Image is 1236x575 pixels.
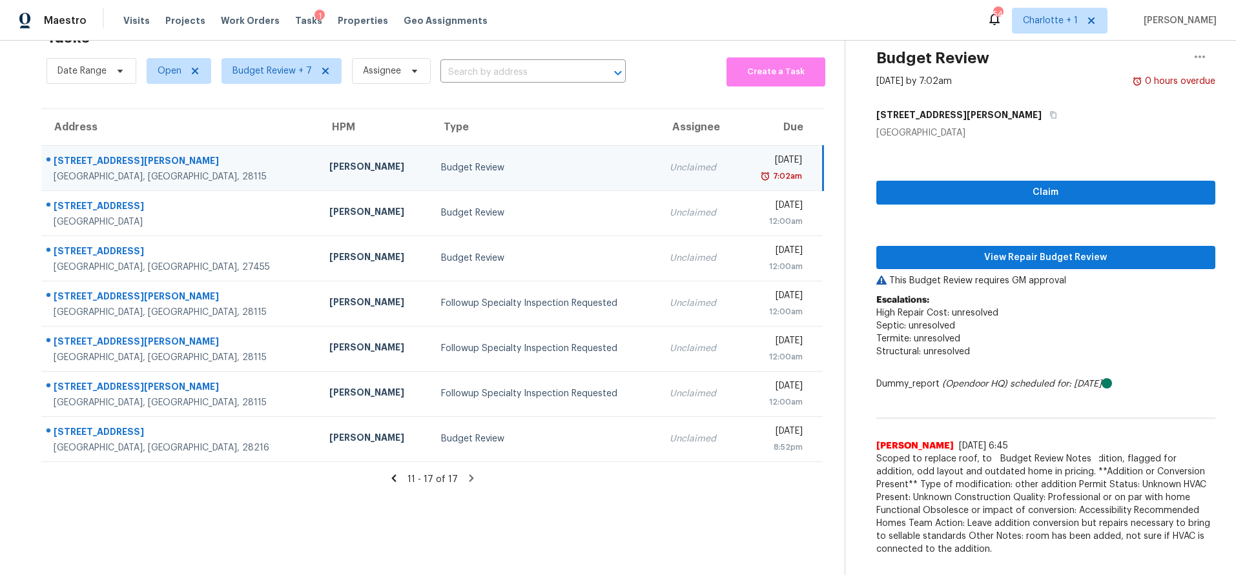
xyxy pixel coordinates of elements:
div: [STREET_ADDRESS][PERSON_NAME] [54,290,309,306]
div: [GEOGRAPHIC_DATA], [GEOGRAPHIC_DATA], 28115 [54,306,309,319]
h5: [STREET_ADDRESS][PERSON_NAME] [876,108,1042,121]
div: [GEOGRAPHIC_DATA], [GEOGRAPHIC_DATA], 28216 [54,441,309,454]
span: [PERSON_NAME] [876,439,954,452]
div: [DATE] [748,379,803,396]
div: Dummy_report [876,378,1215,390]
span: Budget Review + 7 [232,65,312,77]
div: Budget Review [441,252,650,265]
div: [STREET_ADDRESS][PERSON_NAME] [54,154,309,170]
div: [PERSON_NAME] [329,341,420,357]
span: Tasks [295,16,322,25]
th: Type [431,109,660,145]
div: [GEOGRAPHIC_DATA], [GEOGRAPHIC_DATA], 28115 [54,396,309,409]
span: [PERSON_NAME] [1138,14,1217,27]
div: [STREET_ADDRESS][PERSON_NAME] [54,335,309,351]
i: (Opendoor HQ) [942,379,1007,388]
div: [STREET_ADDRESS] [54,425,309,441]
div: 12:00am [748,396,803,409]
span: Assignee [363,65,401,77]
div: Budget Review [441,161,650,174]
img: Overdue Alarm Icon [1132,75,1142,88]
div: 12:00am [748,260,803,273]
div: Unclaimed [670,387,727,400]
div: [PERSON_NAME] [329,205,420,221]
h2: Budget Review [876,52,989,65]
i: scheduled for: [DATE] [1010,379,1102,388]
b: Escalations: [876,296,929,305]
input: Search by address [440,63,590,83]
button: Copy Address [1042,103,1059,126]
button: View Repair Budget Review [876,246,1215,270]
div: [PERSON_NAME] [329,386,420,402]
div: Unclaimed [670,342,727,355]
span: [DATE] 6:45 [959,441,1008,450]
span: Geo Assignments [404,14,488,27]
span: Termite: unresolved [876,334,960,343]
div: [GEOGRAPHIC_DATA], [GEOGRAPHIC_DATA], 28115 [54,170,309,183]
div: [GEOGRAPHIC_DATA] [54,216,309,228]
div: 12:00am [748,215,803,228]
span: Create a Task [733,65,819,79]
th: Assignee [659,109,737,145]
th: HPM [319,109,430,145]
div: [DATE] [748,199,803,215]
div: [STREET_ADDRESS] [54,199,309,216]
div: [PERSON_NAME] [329,431,420,447]
p: This Budget Review requires GM approval [876,274,1215,287]
div: [DATE] [748,425,803,441]
span: View Repair Budget Review [887,250,1205,266]
img: Overdue Alarm Icon [760,170,770,183]
div: Unclaimed [670,252,727,265]
div: 0 hours overdue [1142,75,1215,88]
span: Septic: unresolved [876,321,955,330]
div: [PERSON_NAME] [329,250,420,267]
div: 8:52pm [748,441,803,454]
span: Scoped to replace roof, to hvac based on their condition, flagged for addition, odd layout and ou... [876,452,1215,556]
h2: Tasks [46,31,90,44]
div: [DATE] [748,244,803,260]
div: Followup Specialty Inspection Requested [441,387,650,400]
span: Charlotte + 1 [1023,14,1078,27]
div: Unclaimed [670,161,727,174]
span: Budget Review Notes [993,452,1099,465]
span: Claim [887,185,1205,201]
div: 12:00am [748,305,803,318]
div: [PERSON_NAME] [329,160,420,176]
span: Structural: unresolved [876,347,970,356]
button: Claim [876,181,1215,205]
th: Address [41,109,319,145]
span: Maestro [44,14,87,27]
span: High Repair Cost: unresolved [876,308,998,318]
div: Unclaimed [670,297,727,310]
div: Budget Review [441,207,650,219]
span: Visits [123,14,150,27]
span: Properties [338,14,388,27]
button: Create a Task [726,57,825,86]
div: [STREET_ADDRESS] [54,245,309,261]
div: [DATE] [748,289,803,305]
div: [PERSON_NAME] [329,296,420,312]
div: Followup Specialty Inspection Requested [441,297,650,310]
span: 11 - 17 of 17 [407,475,458,484]
span: Projects [165,14,205,27]
div: Unclaimed [670,432,727,445]
div: Unclaimed [670,207,727,219]
div: [DATE] [748,154,802,170]
span: Date Range [57,65,107,77]
div: Budget Review [441,432,650,445]
button: Open [609,64,627,82]
div: [STREET_ADDRESS][PERSON_NAME] [54,380,309,396]
div: 54 [993,8,1002,21]
th: Due [737,109,823,145]
div: 7:02am [770,170,802,183]
div: [DATE] [748,334,803,350]
div: [GEOGRAPHIC_DATA] [876,126,1215,139]
span: Work Orders [221,14,280,27]
div: 12:00am [748,350,803,363]
div: [DATE] by 7:02am [876,75,952,88]
div: Followup Specialty Inspection Requested [441,342,650,355]
div: [GEOGRAPHIC_DATA], [GEOGRAPHIC_DATA], 27455 [54,261,309,274]
div: 1 [314,10,325,23]
div: [GEOGRAPHIC_DATA], [GEOGRAPHIC_DATA], 28115 [54,351,309,364]
span: Open [158,65,181,77]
